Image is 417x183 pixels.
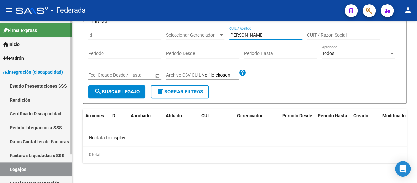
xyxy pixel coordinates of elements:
span: Periodo Hasta [318,113,347,118]
span: Padrón [3,55,24,62]
span: Firma Express [3,27,37,34]
input: Fecha inicio [88,72,112,78]
datatable-header-cell: Afiliado [163,109,199,130]
span: ID [111,113,115,118]
div: Open Intercom Messenger [395,161,411,177]
datatable-header-cell: Gerenciador [234,109,280,130]
datatable-header-cell: ID [109,109,128,130]
span: - Federada [51,3,86,17]
span: Archivo CSV CUIL [166,72,201,78]
mat-icon: person [404,6,412,14]
span: Afiliado [166,113,182,118]
button: Borrar Filtros [151,85,209,98]
span: Acciones [85,113,104,118]
div: No data to display [83,130,406,146]
mat-icon: search [94,88,102,95]
datatable-header-cell: Modificado [380,109,409,130]
datatable-header-cell: Periodo Hasta [315,109,351,130]
span: Periodo Desde [282,113,312,118]
mat-icon: delete [156,88,164,95]
datatable-header-cell: Periodo Desde [280,109,315,130]
span: CUIL [201,113,211,118]
button: Buscar Legajo [88,85,145,98]
span: Buscar Legajo [94,89,140,95]
span: Borrar Filtros [156,89,203,95]
h3: Filtros [88,16,111,25]
span: Inicio [3,41,20,48]
input: Fecha fin [117,72,149,78]
span: Integración (discapacidad) [3,69,63,76]
span: Todos [322,51,334,56]
mat-icon: help [239,69,246,77]
span: Seleccionar Gerenciador [166,32,219,38]
datatable-header-cell: CUIL [199,109,234,130]
mat-icon: menu [5,6,13,14]
span: Creado [353,113,368,118]
button: Open calendar [154,72,161,79]
span: Modificado [382,113,406,118]
datatable-header-cell: Aprobado [128,109,154,130]
datatable-header-cell: Creado [351,109,380,130]
div: 0 total [83,146,407,163]
span: Aprobado [131,113,151,118]
input: Archivo CSV CUIL [201,72,239,78]
datatable-header-cell: Acciones [83,109,109,130]
span: Gerenciador [237,113,262,118]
